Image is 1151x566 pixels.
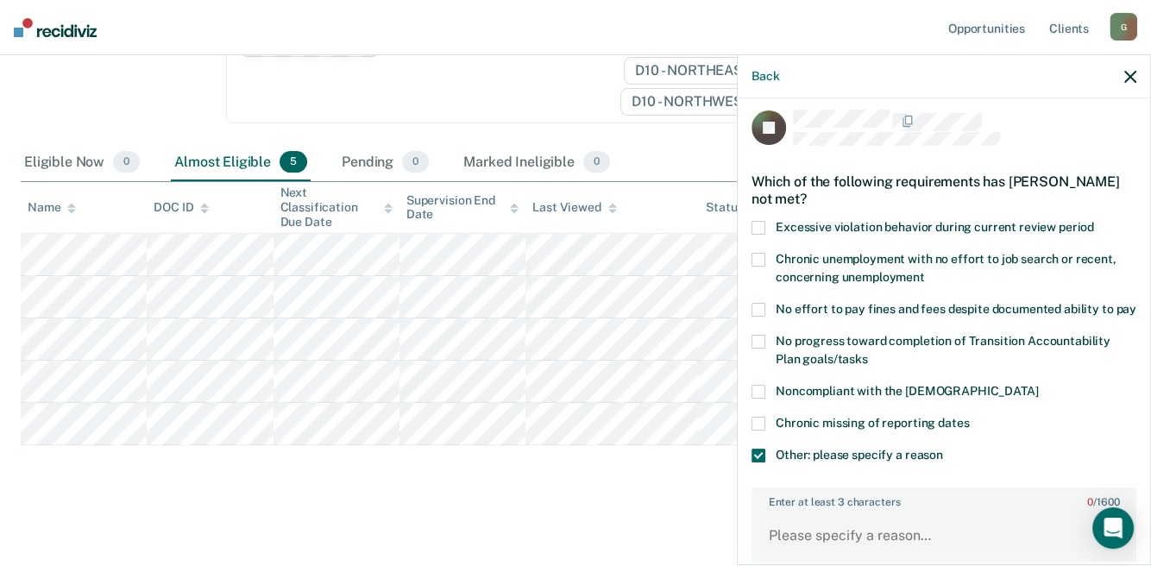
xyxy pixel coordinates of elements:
span: 0 [1087,496,1093,508]
span: Chronic missing of reporting dates [776,416,969,430]
span: Excessive violation behavior during current review period [776,220,1094,234]
span: 0 [583,151,610,173]
div: Eligible Now [21,144,143,182]
div: Status [706,200,743,215]
span: Noncompliant with the [DEMOGRAPHIC_DATA] [776,384,1038,398]
div: G [1110,13,1137,41]
button: Back [752,69,779,84]
span: / 1600 [1087,496,1119,508]
div: Open Intercom Messenger [1092,507,1134,549]
div: Name [28,200,76,215]
span: No progress toward completion of Transition Accountability Plan goals/tasks [776,334,1110,366]
div: Pending [338,144,432,182]
span: Other: please specify a reason [776,448,943,462]
span: 0 [402,151,429,173]
span: 0 [113,151,140,173]
span: No effort to pay fines and fees despite documented ability to pay [776,302,1136,316]
div: DOC ID [154,200,209,215]
div: Marked Ineligible [460,144,613,182]
label: Enter at least 3 characters [753,489,1135,508]
span: Chronic unemployment with no effort to job search or recent, concerning unemployment [776,252,1116,284]
span: D10 - NORTHWEST [620,88,776,116]
div: Last Viewed [532,200,616,215]
div: Next Classification Due Date [280,186,393,229]
img: Recidiviz [14,18,97,37]
div: Which of the following requirements has [PERSON_NAME] not met? [752,160,1136,220]
div: Supervision End Date [406,193,519,223]
div: Almost Eligible [171,144,311,182]
span: 5 [280,151,307,173]
span: D10 - NORTHEAST [624,57,776,85]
